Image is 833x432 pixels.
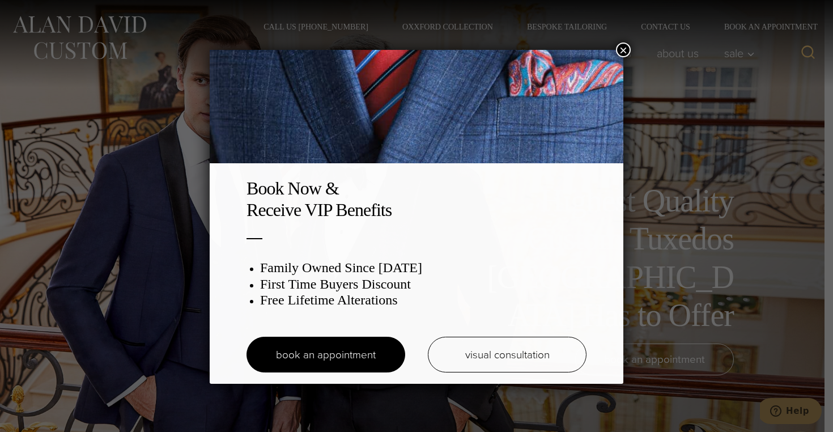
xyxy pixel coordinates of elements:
[246,177,586,221] h2: Book Now & Receive VIP Benefits
[26,8,49,18] span: Help
[428,337,586,372] a: visual consultation
[260,260,586,276] h3: Family Owned Since [DATE]
[246,337,405,372] a: book an appointment
[616,43,631,57] button: Close
[260,276,586,293] h3: First Time Buyers Discount
[260,292,586,308] h3: Free Lifetime Alterations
